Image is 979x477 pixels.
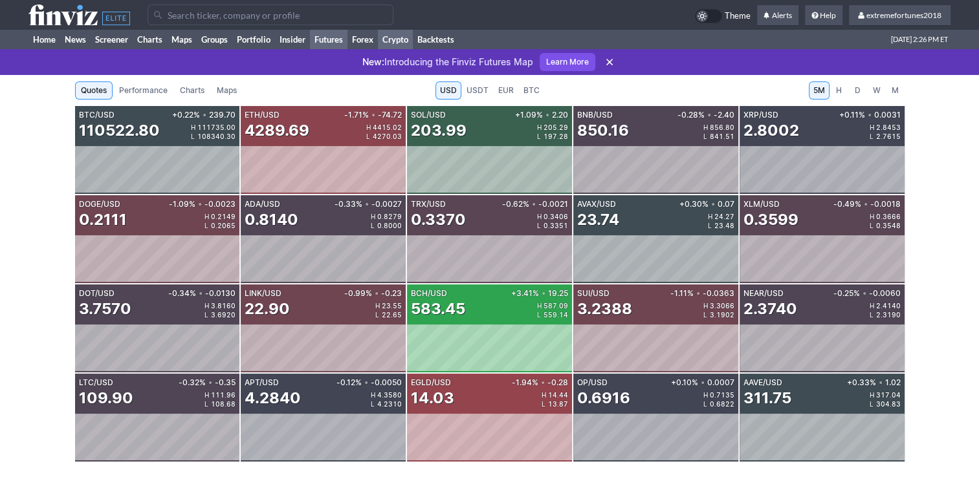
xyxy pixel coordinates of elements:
[876,392,901,398] span: 317.04
[217,84,237,97] span: Maps
[371,222,377,229] span: L
[75,81,113,100] a: Quotes
[204,302,211,309] span: H
[876,124,901,131] span: 2.8453
[740,195,905,283] a: XLM/USD-0.49%•-0.00180.3599H0.3666L0.3548
[876,222,901,229] span: 0.3548
[245,120,309,141] div: 4289.69
[79,290,166,297] div: DOT/USD
[708,213,714,220] span: H
[710,302,734,309] span: 3.3066
[675,111,734,119] div: -0.28% -2.40
[407,195,572,283] a: TRX/USD-0.62%•-0.00210.3370H0.3406L0.3351
[362,56,533,69] p: Introducing the Finviz Futures Map
[245,111,342,119] div: ETH/USD
[211,401,236,407] span: 108.68
[197,133,236,140] span: 108340.30
[537,124,544,131] span: H
[866,10,941,20] span: extremefortunes2018
[211,213,236,220] span: 0.2149
[509,290,568,297] div: +3.41% 19.25
[411,290,509,297] div: BCH/USD
[245,388,301,408] div: 4.2840
[544,213,568,220] span: 0.3406
[79,209,127,230] div: 0.2111
[545,111,549,119] span: •
[668,379,734,387] div: +0.10% 0.0007
[133,30,167,49] a: Charts
[870,302,876,309] span: H
[364,379,368,387] span: •
[710,133,734,140] span: 841.51
[844,379,901,387] div: +0.33% 1.02
[211,222,236,229] span: 0.2065
[537,222,544,229] span: L
[835,84,844,97] span: H
[167,30,197,49] a: Maps
[75,284,240,372] a: DOT/USD-0.34%•-0.01303.7570H3.8160L3.6920
[537,302,544,309] span: H
[204,222,211,229] span: L
[711,200,715,208] span: •
[170,111,236,119] div: +0.22% 239.70
[743,200,831,208] div: XLM/USD
[467,84,489,97] span: USDT
[382,312,402,318] span: 22.65
[886,81,905,100] a: M
[864,200,868,208] span: •
[79,379,177,387] div: LTC/USD
[703,392,710,398] span: H
[411,209,466,230] div: 0.3370
[245,209,298,230] div: 0.8140
[378,30,413,49] a: Crypto
[831,290,901,297] div: -0.25% -0.0060
[371,401,377,407] span: L
[176,379,236,387] div: -0.32% -0.35
[740,284,905,372] a: NEAR/USD-0.25%•-0.00602.3740H2.4140L2.3190
[879,379,883,387] span: •
[411,120,467,141] div: 203.99
[577,111,675,119] div: BNB/USD
[199,290,203,297] span: •
[677,200,734,208] div: +0.30% 0.07
[870,222,876,229] span: L
[542,401,548,407] span: L
[577,209,619,230] div: 23.74
[743,379,844,387] div: AAVE/USD
[809,81,830,100] a: 5M
[710,392,734,398] span: 0.7135
[573,195,738,283] a: AVAX/USD+0.30%•0.0723.74H24.27L23.48
[891,84,900,97] span: M
[310,30,347,49] a: Futures
[509,379,568,387] div: -1.94% -0.28
[245,379,334,387] div: APT/USD
[548,401,568,407] span: 13.87
[371,111,375,119] span: •
[540,53,595,71] a: Learn More
[519,81,544,100] a: BTC
[868,81,886,100] a: W
[204,312,211,318] span: L
[743,299,797,319] div: 2.3740
[870,133,876,140] span: L
[876,312,901,318] span: 2.3190
[245,200,332,208] div: ADA/USD
[577,299,632,319] div: 3.2388
[166,200,236,208] div: -1.09% -0.0023
[695,9,751,23] a: Theme
[701,379,705,387] span: •
[703,401,710,407] span: L
[696,290,700,297] span: •
[876,213,901,220] span: 0.3666
[407,374,572,461] a: EGLD/USD-1.94%•-0.2814.03H14.44L13.87
[743,209,798,230] div: 0.3599
[440,84,457,97] span: USD
[342,111,402,119] div: -1.71% -74.72
[544,312,568,318] span: 559.14
[870,213,876,220] span: H
[211,81,243,100] a: Maps
[544,124,568,131] span: 205.29
[377,213,402,220] span: 0.8279
[435,81,461,100] a: USD
[743,111,837,119] div: XRP/USD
